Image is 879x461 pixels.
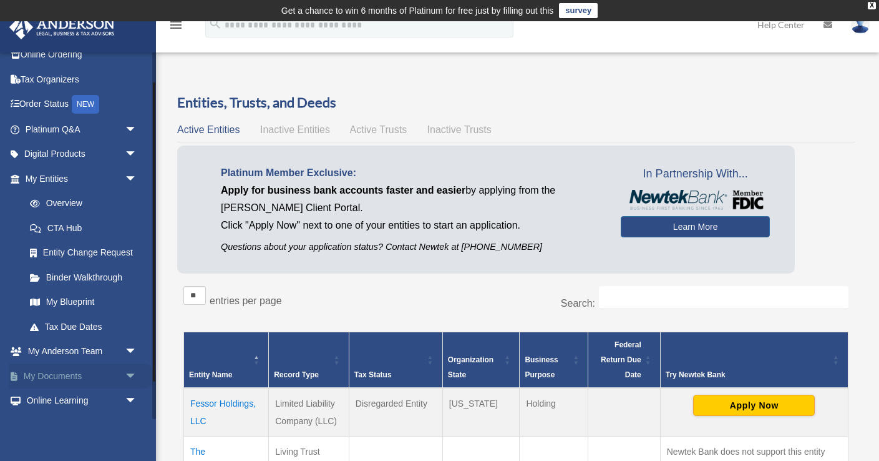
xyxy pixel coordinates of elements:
[427,124,492,135] span: Inactive Trusts
[693,395,815,416] button: Apply Now
[125,339,150,365] span: arrow_drop_down
[72,95,99,114] div: NEW
[17,265,150,290] a: Binder Walkthrough
[666,367,829,382] div: Try Newtek Bank
[184,388,269,437] td: Fessor Holdings, LLC
[350,124,407,135] span: Active Trusts
[9,339,156,364] a: My Anderson Teamarrow_drop_down
[442,388,520,437] td: [US_STATE]
[621,164,770,184] span: In Partnership With...
[6,15,119,39] img: Anderson Advisors Platinum Portal
[520,388,588,437] td: Holding
[274,370,319,379] span: Record Type
[125,413,150,439] span: arrow_drop_down
[177,93,855,112] h3: Entities, Trusts, and Deeds
[448,355,493,379] span: Organization State
[125,142,150,167] span: arrow_drop_down
[9,166,150,191] a: My Entitiesarrow_drop_down
[9,364,156,389] a: My Documentsarrow_drop_down
[269,332,349,389] th: Record Type: Activate to sort
[221,164,602,182] p: Platinum Member Exclusive:
[125,117,150,142] span: arrow_drop_down
[627,190,764,210] img: NewtekBankLogoSM.png
[9,142,156,167] a: Digital Productsarrow_drop_down
[559,3,598,18] a: survey
[221,217,602,234] p: Click "Apply Now" next to one of your entities to start an application.
[9,389,156,414] a: Online Learningarrow_drop_down
[851,16,870,34] img: User Pic
[9,117,156,142] a: Platinum Q&Aarrow_drop_down
[354,370,392,379] span: Tax Status
[17,191,143,216] a: Overview
[442,332,520,389] th: Organization State: Activate to sort
[9,92,156,117] a: Order StatusNEW
[17,216,150,240] a: CTA Hub
[601,340,641,379] span: Federal Return Due Date
[189,370,232,379] span: Entity Name
[9,413,156,438] a: Billingarrow_drop_down
[17,314,150,339] a: Tax Due Dates
[17,240,150,265] a: Entity Change Request
[168,22,183,32] a: menu
[9,42,156,67] a: Online Ordering
[125,364,150,389] span: arrow_drop_down
[168,17,183,32] i: menu
[9,67,156,92] a: Tax Organizers
[177,124,240,135] span: Active Entities
[868,2,876,9] div: close
[184,332,269,389] th: Entity Name: Activate to invert sorting
[349,388,442,437] td: Disregarded Entity
[561,298,595,309] label: Search:
[660,332,848,389] th: Try Newtek Bank : Activate to sort
[210,295,282,306] label: entries per page
[221,185,465,196] span: Apply for business bank accounts faster and easier
[349,332,442,389] th: Tax Status: Activate to sort
[269,388,349,437] td: Limited Liability Company (LLC)
[221,182,602,217] p: by applying from the [PERSON_NAME] Client Portal.
[208,17,222,31] i: search
[621,216,770,237] a: Learn More
[281,3,554,18] div: Get a chance to win 6 months of Platinum for free just by filling out this
[520,332,588,389] th: Business Purpose: Activate to sort
[588,332,660,389] th: Federal Return Due Date: Activate to sort
[260,124,330,135] span: Inactive Entities
[525,355,558,379] span: Business Purpose
[17,290,150,315] a: My Blueprint
[125,166,150,192] span: arrow_drop_down
[221,239,602,255] p: Questions about your application status? Contact Newtek at [PHONE_NUMBER]
[125,389,150,414] span: arrow_drop_down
